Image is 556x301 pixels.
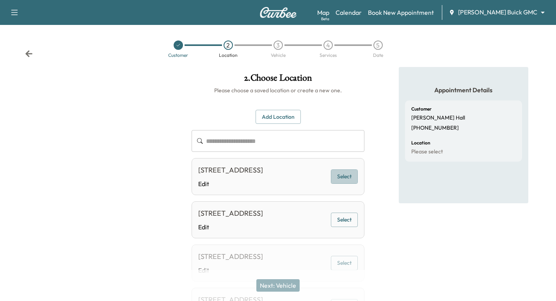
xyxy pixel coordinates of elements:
[331,169,358,184] button: Select
[458,8,537,17] span: [PERSON_NAME] Buick GMC
[198,266,263,275] a: Edit
[411,125,459,132] p: [PHONE_NUMBER]
[198,208,263,219] div: [STREET_ADDRESS]
[411,141,430,145] h6: Location
[271,53,286,58] div: Vehicle
[224,40,233,50] div: 2
[256,110,301,124] button: Add Location
[192,73,364,86] h1: 2 . Choose Location
[331,213,358,227] button: Select
[411,114,465,121] p: [PERSON_NAME] Hall
[373,40,383,50] div: 5
[219,53,238,58] div: Location
[336,8,362,17] a: Calendar
[320,53,337,58] div: Services
[274,40,283,50] div: 3
[331,256,358,270] button: Select
[321,16,329,22] div: Beta
[25,50,33,58] div: Back
[373,53,383,58] div: Date
[411,148,443,155] p: Please select
[323,40,333,50] div: 4
[198,222,263,232] a: Edit
[259,7,297,18] img: Curbee Logo
[198,165,263,176] div: [STREET_ADDRESS]
[192,86,364,94] h6: Please choose a saved location or create a new one.
[411,107,432,111] h6: Customer
[198,179,263,188] a: Edit
[405,86,522,94] h5: Appointment Details
[368,8,434,17] a: Book New Appointment
[168,53,188,58] div: Customer
[317,8,329,17] a: MapBeta
[198,251,263,262] div: [STREET_ADDRESS]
